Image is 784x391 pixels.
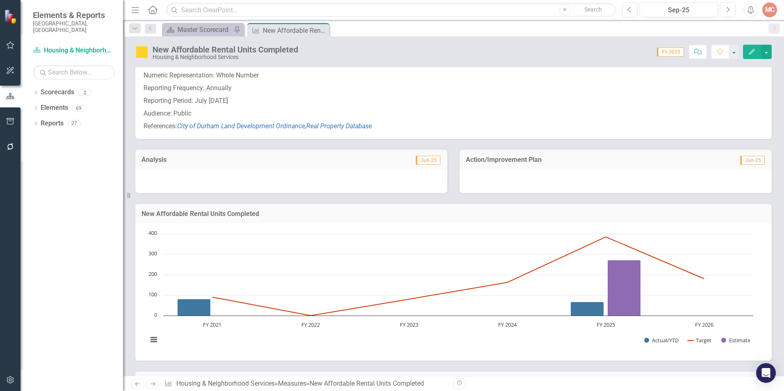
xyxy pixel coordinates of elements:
[740,156,765,165] span: Jun-25
[310,380,424,387] div: New Affordable Rental Units Completed
[33,10,115,20] span: Elements & Reports
[78,89,91,96] div: 2
[144,120,763,131] p: References:
[657,48,684,57] span: FY 2025
[41,119,64,128] a: Reports
[608,260,641,316] path: FY 2025 , 271. Estimate.
[33,20,115,34] small: [GEOGRAPHIC_DATA], [GEOGRAPHIC_DATA]
[154,311,157,318] text: 0
[141,210,766,218] h3: New Affordable Rental Units Completed
[573,4,614,16] button: Search
[178,25,232,35] div: Master Scorecard
[33,65,115,80] input: Search Below...
[597,321,615,328] text: FY 2025
[400,321,418,328] text: FY 2023
[571,302,604,316] path: FY 2025 , 67. Actual/YTD.
[144,82,763,95] p: Reporting Frequency: Annually
[762,2,777,17] button: MC
[721,336,750,344] button: Show Estimate
[141,156,290,164] h3: Analysis
[135,45,148,59] img: Close to Target
[72,105,85,111] div: 69
[640,2,718,17] button: Sep-25
[144,95,763,107] p: Reporting Period: July [DATE]
[306,122,372,130] a: Real Property Database
[144,109,191,117] span: Audience: Public
[144,230,757,352] svg: Interactive chart
[148,334,160,346] button: View chart menu, Chart
[164,25,232,35] a: Master Scorecard
[643,5,715,15] div: Sep-25
[695,321,713,328] text: FY 2026
[148,270,157,277] text: 200
[148,250,157,257] text: 300
[41,103,68,113] a: Elements
[584,6,602,13] span: Search
[176,380,275,387] a: Housing & Neighborhood Services
[33,46,115,55] a: Housing & Neighborhood Services
[153,45,298,54] div: New Affordable Rental Units Completed
[166,3,616,17] input: Search ClearPoint...
[263,25,327,36] div: New Affordable Rental Units Completed
[68,120,81,127] div: 27
[466,156,691,164] h3: Action/Improvement Plan
[41,88,74,97] a: Scorecards
[144,230,763,352] div: Chart. Highcharts interactive chart.
[644,336,679,344] button: Show Actual/YTD
[148,291,157,298] text: 100
[177,122,305,130] a: City of Durham Land Development Ordinance
[687,336,712,344] button: Show Target
[416,156,440,165] span: Jun-25
[203,321,221,328] text: FY 2021
[278,380,306,387] a: Measures
[148,229,157,236] text: 400
[301,321,320,328] text: FY 2022
[4,9,18,24] img: ClearPoint Strategy
[144,69,763,82] p: Numeric Representation: Whole Number
[756,363,776,383] div: Open Intercom Messenger
[153,54,298,60] div: Housing & Neighborhood Services
[164,379,447,389] div: » »
[178,299,211,316] path: FY 2021, 82. Actual/YTD.
[305,122,372,130] em: ,
[498,321,517,328] text: FY 2024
